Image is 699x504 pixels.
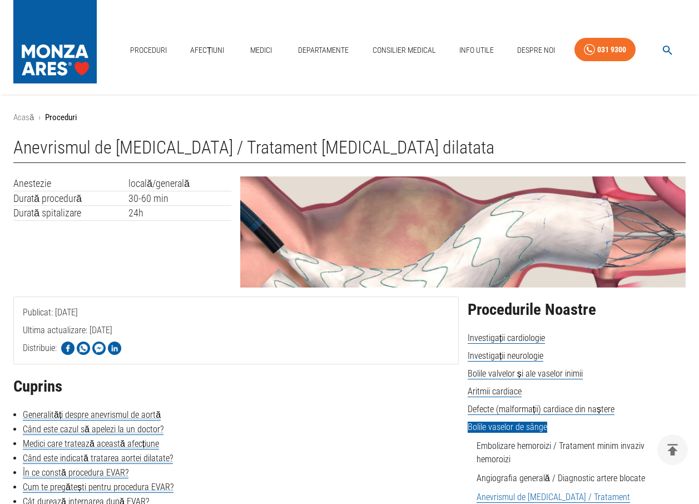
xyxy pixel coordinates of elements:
[468,350,543,362] span: Investigații neurologie
[477,473,645,483] a: Angiografia generală / Diagnostic artere blocate
[13,378,459,396] h2: Cuprins
[23,453,173,464] a: Când este indicată tratarea aortei dilatate?
[128,191,231,206] td: 30-60 min
[13,112,34,122] a: Acasă
[477,441,645,465] a: Embolizare hemoroizi / Tratament minim invaziv hemoroizi
[92,342,106,355] img: Share on Facebook Messenger
[597,43,626,57] div: 031 9300
[45,111,77,124] p: Proceduri
[13,206,128,221] td: Durată spitalizare
[455,39,498,62] a: Info Utile
[468,404,614,415] span: Defecte (malformații) cardiace din naștere
[77,342,90,355] img: Share on WhatsApp
[23,307,78,362] span: Publicat: [DATE]
[574,38,636,62] a: 031 9300
[294,39,353,62] a: Departamente
[23,424,163,435] a: Când este cazul să apelezi la un doctor?
[13,191,128,206] td: Durată procedură
[513,39,559,62] a: Despre Noi
[128,206,231,221] td: 24h
[240,176,686,288] img: Anervrismul de aorta | MONZA ARES
[23,482,173,493] a: Cum te pregătești pentru procedura EVAR?
[61,342,75,355] img: Share on Facebook
[13,137,686,163] h1: Anevrismul de [MEDICAL_DATA] / Tratament [MEDICAL_DATA] dilatata
[657,434,688,465] button: delete
[23,325,112,380] span: Ultima actualizare: [DATE]
[468,333,545,344] span: Investigații cardiologie
[108,342,121,355] img: Share on LinkedIn
[368,39,440,62] a: Consilier Medical
[468,422,547,433] span: Bolile vaselor de sânge
[23,438,159,449] a: Medici care tratează această afecțiune
[468,301,686,319] h2: Procedurile Noastre
[23,409,161,421] a: Generalități despre anevrismul de aortă
[13,176,128,191] td: Anestezie
[468,386,522,397] span: Aritmii cardiace
[38,111,41,124] li: ›
[468,368,583,379] span: Bolile valvelor și ale vaselor inimii
[13,111,686,124] nav: breadcrumb
[126,39,171,62] a: Proceduri
[244,39,279,62] a: Medici
[23,467,128,478] a: În ce constă procedura EVAR?
[128,176,231,191] td: locală/generală
[186,39,229,62] a: Afecțiuni
[23,342,57,355] p: Distribuie:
